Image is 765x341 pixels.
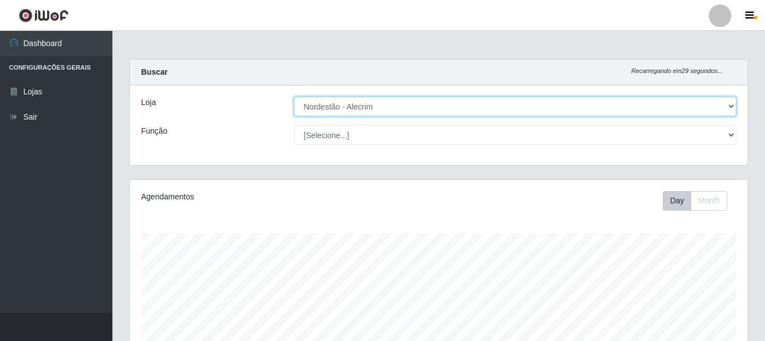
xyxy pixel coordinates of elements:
[631,67,723,74] i: Recarregando em 29 segundos...
[663,191,736,211] div: Toolbar with button groups
[691,191,727,211] button: Month
[141,67,168,76] strong: Buscar
[663,191,691,211] button: Day
[19,8,69,22] img: CoreUI Logo
[663,191,727,211] div: First group
[141,125,168,137] label: Função
[141,97,156,108] label: Loja
[141,191,379,203] div: Agendamentos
